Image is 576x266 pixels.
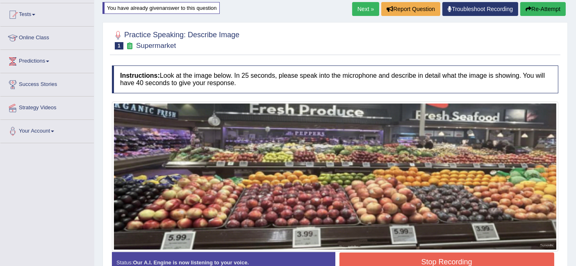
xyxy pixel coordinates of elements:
div: You have already given answer to this question [102,2,220,14]
a: Strategy Videos [0,97,94,117]
h4: Look at the image below. In 25 seconds, please speak into the microphone and describe in detail w... [112,65,558,93]
a: Tests [0,3,94,24]
button: Report Question [381,2,440,16]
a: Online Class [0,27,94,47]
a: Troubleshoot Recording [442,2,518,16]
a: Your Account [0,120,94,140]
h2: Practice Speaking: Describe Image [112,29,239,50]
span: 1 [115,42,123,50]
small: Exam occurring question [125,42,134,50]
small: Supermarket [136,42,176,50]
a: Success Stories [0,73,94,94]
a: Next » [352,2,379,16]
button: Re-Attempt [520,2,566,16]
a: Predictions [0,50,94,70]
strong: Our A.I. Engine is now listening to your voice. [133,259,249,266]
b: Instructions: [120,72,160,79]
